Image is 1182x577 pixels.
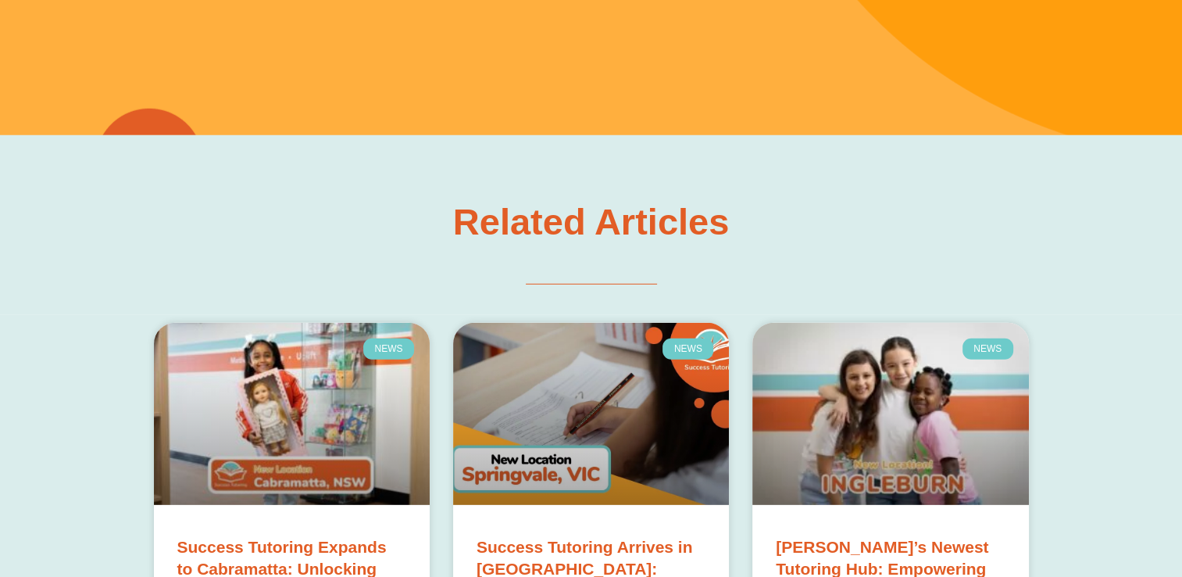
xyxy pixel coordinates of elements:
div: News [662,339,713,359]
div: News [363,339,414,359]
iframe: Chat Widget [1104,502,1182,577]
h2: Related Articles [154,198,1029,245]
div: News [962,339,1013,359]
